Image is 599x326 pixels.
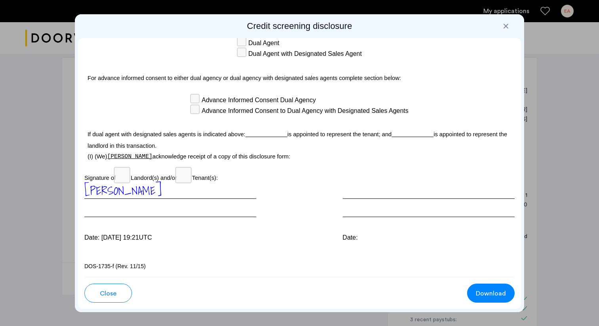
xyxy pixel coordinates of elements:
[84,233,256,242] div: Date: [DATE] 19:21UTC
[248,49,362,59] span: Dual Agent with Designated Sales Agent
[84,124,515,152] p: If dual agent with designated sales agents is indicated above: is appointed to represent the tena...
[476,289,506,298] span: Download
[202,95,316,105] span: Advance Informed Consent Dual Agency
[78,21,521,32] h2: Credit screening disclosure
[84,284,132,303] button: button
[84,262,515,271] p: DOS-1735-f (Rev. 11/15)
[84,169,515,182] p: Signature of Landord(s) and/or Tenant(s):
[202,106,408,116] span: Advance Informed Consent to Dual Agency with Designated Sales Agents
[107,153,152,160] span: [PERSON_NAME]
[248,38,279,48] span: Dual Agent
[84,181,162,200] span: [PERSON_NAME]
[343,233,515,242] div: Date:
[467,284,515,303] button: button
[84,152,515,161] p: (I) (We) acknowledge receipt of a copy of this disclosure form:
[100,289,116,298] span: Close
[84,67,515,86] p: For advance informed consent to either dual agency or dual agency with designated sales agents co...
